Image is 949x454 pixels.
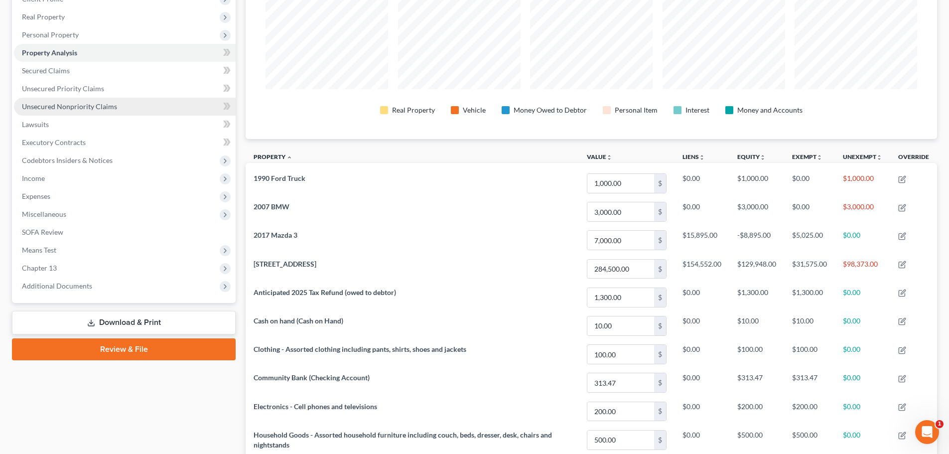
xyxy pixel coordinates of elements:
input: 0.00 [587,260,654,279]
span: Codebtors Insiders & Notices [22,156,113,164]
td: $0.00 [675,283,729,311]
td: $200.00 [729,397,784,426]
td: $0.00 [835,369,890,397]
span: Executory Contracts [22,138,86,147]
span: 1 [936,420,944,428]
i: expand_less [286,154,292,160]
a: Property expand_less [254,153,292,160]
td: $313.47 [784,369,835,397]
span: Income [22,174,45,182]
span: 2017 Mazda 3 [254,231,297,239]
span: Personal Property [22,30,79,39]
td: $1,000.00 [729,169,784,197]
div: Money and Accounts [737,105,803,115]
input: 0.00 [587,288,654,307]
span: Secured Claims [22,66,70,75]
span: Real Property [22,12,65,21]
span: Lawsuits [22,120,49,129]
td: $0.00 [675,198,729,226]
td: $200.00 [784,397,835,426]
td: $0.00 [675,311,729,340]
td: $313.47 [729,369,784,397]
span: Expenses [22,192,50,200]
td: $10.00 [784,311,835,340]
div: Interest [685,105,709,115]
input: 0.00 [587,373,654,392]
span: Property Analysis [22,48,77,57]
td: $500.00 [784,426,835,454]
td: $0.00 [835,226,890,255]
a: Valueunfold_more [587,153,612,160]
span: Anticipated 2025 Tax Refund (owed to debtor) [254,288,396,297]
a: Unexemptunfold_more [843,153,882,160]
a: Exemptunfold_more [792,153,822,160]
td: $154,552.00 [675,255,729,283]
td: $100.00 [729,340,784,368]
span: Miscellaneous [22,210,66,218]
td: $0.00 [675,169,729,197]
td: $0.00 [835,340,890,368]
i: unfold_more [760,154,766,160]
td: $0.00 [784,198,835,226]
div: $ [654,202,666,221]
td: $3,000.00 [835,198,890,226]
td: $0.00 [835,397,890,426]
i: unfold_more [699,154,705,160]
a: Equityunfold_more [737,153,766,160]
a: Unsecured Nonpriority Claims [14,98,236,116]
div: $ [654,402,666,421]
span: Chapter 13 [22,264,57,272]
td: -$8,895.00 [729,226,784,255]
div: $ [654,231,666,250]
td: $3,000.00 [729,198,784,226]
td: $1,000.00 [835,169,890,197]
input: 0.00 [587,402,654,421]
div: $ [654,288,666,307]
span: 2007 BMW [254,202,289,211]
a: Property Analysis [14,44,236,62]
div: $ [654,260,666,279]
span: [STREET_ADDRESS] [254,260,316,268]
a: SOFA Review [14,223,236,241]
input: 0.00 [587,174,654,193]
span: Unsecured Priority Claims [22,84,104,93]
td: $98,373.00 [835,255,890,283]
span: Community Bank (Checking Account) [254,373,370,382]
div: $ [654,345,666,364]
div: Money Owed to Debtor [514,105,587,115]
a: Lawsuits [14,116,236,134]
span: Household Goods - Assorted household furniture including couch, beds, dresser, desk, chairs and n... [254,431,552,449]
iframe: Intercom live chat [915,420,939,444]
input: 0.00 [587,345,654,364]
div: Personal Item [615,105,658,115]
input: 0.00 [587,431,654,450]
span: Additional Documents [22,282,92,290]
span: Cash on hand (Cash on Hand) [254,316,343,325]
span: Electronics - Cell phones and televisions [254,402,377,411]
a: Liensunfold_more [682,153,705,160]
span: Clothing - Assorted clothing including pants, shirts, shoes and jackets [254,345,466,353]
i: unfold_more [816,154,822,160]
span: Unsecured Nonpriority Claims [22,102,117,111]
td: $31,575.00 [784,255,835,283]
td: $500.00 [729,426,784,454]
div: $ [654,316,666,335]
span: 1990 Ford Truck [254,174,305,182]
a: Executory Contracts [14,134,236,151]
td: $0.00 [675,397,729,426]
a: Download & Print [12,311,236,334]
td: $0.00 [675,426,729,454]
td: $15,895.00 [675,226,729,255]
div: $ [654,373,666,392]
input: 0.00 [587,231,654,250]
td: $0.00 [835,426,890,454]
i: unfold_more [876,154,882,160]
div: Real Property [392,105,435,115]
span: SOFA Review [22,228,63,236]
td: $1,300.00 [784,283,835,311]
td: $0.00 [675,340,729,368]
span: Means Test [22,246,56,254]
td: $10.00 [729,311,784,340]
td: $0.00 [784,169,835,197]
div: $ [654,174,666,193]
